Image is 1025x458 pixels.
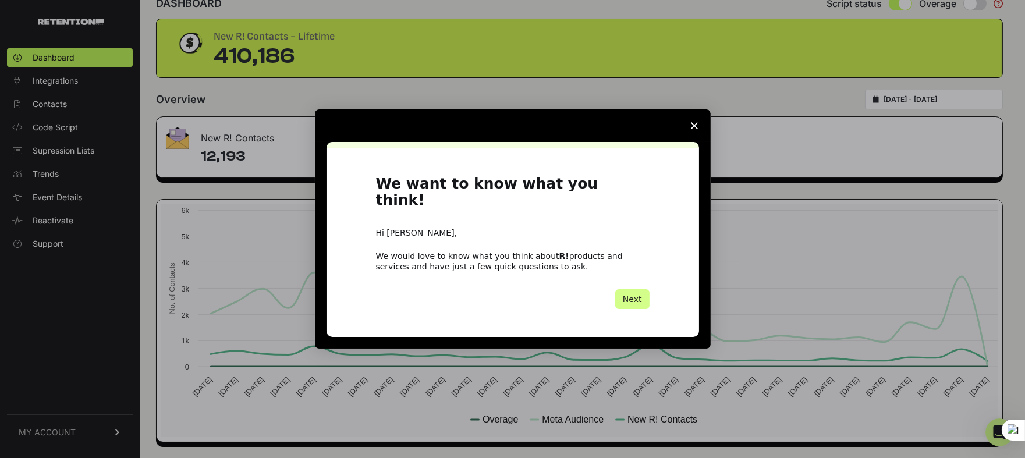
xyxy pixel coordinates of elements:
div: We would love to know what you think about products and services and have just a few quick questi... [376,251,650,272]
span: Close survey [678,109,711,142]
div: Hi [PERSON_NAME], [376,228,650,239]
b: R! [559,251,569,261]
h1: We want to know what you think! [376,176,650,216]
button: Next [615,289,650,309]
